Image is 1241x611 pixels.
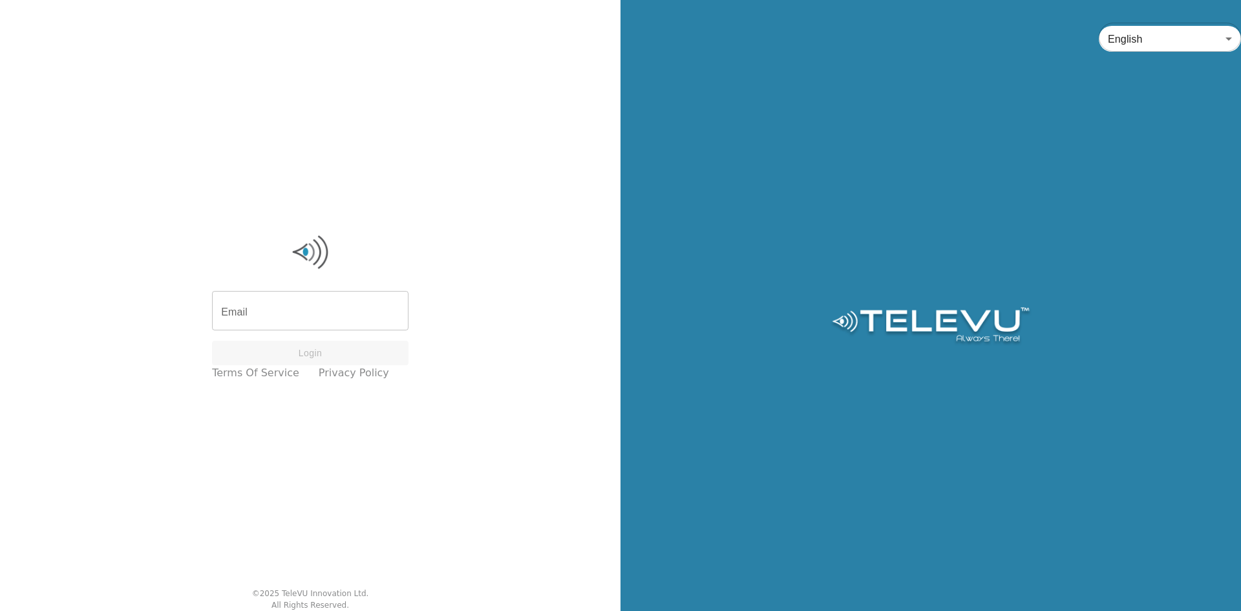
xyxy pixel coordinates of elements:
a: Privacy Policy [319,365,389,381]
div: All Rights Reserved. [271,599,349,611]
div: English [1099,21,1241,57]
div: © 2025 TeleVU Innovation Ltd. [252,588,369,599]
img: Logo [212,233,408,272]
a: Terms of Service [212,365,299,381]
img: Logo [830,307,1031,346]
